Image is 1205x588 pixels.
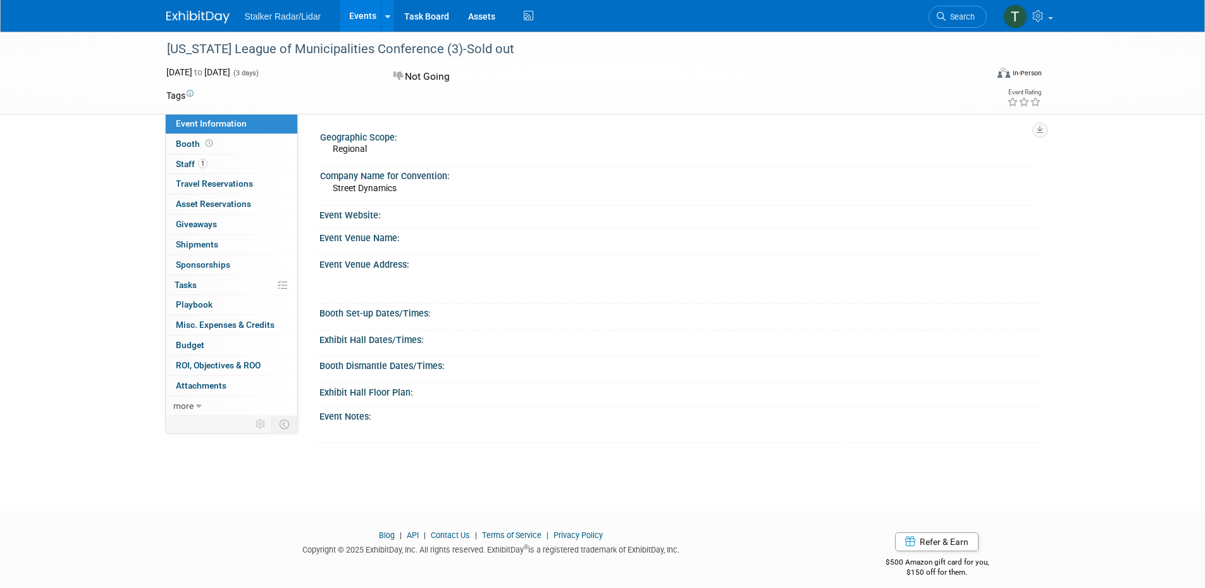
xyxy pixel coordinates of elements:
[176,159,207,169] span: Staff
[166,376,297,396] a: Attachments
[192,67,204,77] span: to
[166,541,817,556] div: Copyright © 2025 ExhibitDay, Inc. All rights reserved. ExhibitDay is a registered trademark of Ex...
[166,315,297,335] a: Misc. Expenses & Credits
[895,532,979,551] a: Refer & Earn
[176,239,218,249] span: Shipments
[319,228,1039,244] div: Event Venue Name:
[946,12,975,22] span: Search
[163,38,968,61] div: [US_STATE] League of Municipalities Conference (3)-Sold out
[524,544,528,551] sup: ®
[166,235,297,254] a: Shipments
[232,69,259,77] span: (3 days)
[320,128,1034,144] div: Geographic Scope:
[173,401,194,411] span: more
[835,567,1039,578] div: $150 off for them.
[320,166,1034,182] div: Company Name for Convention:
[319,407,1039,423] div: Event Notes:
[198,159,207,168] span: 1
[176,299,213,310] span: Playbook
[176,139,215,149] span: Booth
[176,260,230,270] span: Sponsorships
[176,118,247,128] span: Event Information
[166,335,297,355] a: Budget
[176,178,253,189] span: Travel Reservations
[929,6,987,28] a: Search
[166,194,297,214] a: Asset Reservations
[319,356,1039,372] div: Booth Dismantle Dates/Times:
[176,360,261,370] span: ROI, Objectives & ROO
[166,11,230,23] img: ExhibitDay
[176,199,251,209] span: Asset Reservations
[245,11,321,22] span: Stalker Radar/Lidar
[333,144,367,154] span: Regional
[203,139,215,148] span: Booth not reserved yet
[912,66,1042,85] div: Event Format
[176,380,226,391] span: Attachments
[166,356,297,375] a: ROI, Objectives & ROO
[379,530,395,540] a: Blog
[998,68,1010,78] img: Format-Inperson.png
[397,530,405,540] span: |
[319,304,1039,320] div: Booth Set-up Dates/Times:
[1003,4,1027,28] img: Thomas Kenia
[553,530,603,540] a: Privacy Policy
[176,340,204,350] span: Budget
[166,255,297,275] a: Sponsorships
[1012,68,1042,78] div: In-Person
[472,530,480,540] span: |
[175,280,197,290] span: Tasks
[333,183,397,193] span: Street Dynamics
[319,255,1039,271] div: Event Venue Address:
[176,320,275,330] span: Misc. Expenses & Credits
[407,530,419,540] a: API
[166,154,297,174] a: Staff1
[319,206,1039,222] div: Event Website:
[390,66,669,88] div: Not Going
[166,134,297,154] a: Booth
[835,549,1039,578] div: $500 Amazon gift card for you,
[250,416,272,432] td: Personalize Event Tab Strip
[421,530,429,540] span: |
[1007,89,1041,96] div: Event Rating
[166,295,297,315] a: Playbook
[166,114,297,134] a: Event Information
[166,275,297,295] a: Tasks
[166,89,194,102] td: Tags
[271,416,297,432] td: Toggle Event Tabs
[319,330,1039,346] div: Exhibit Hall Dates/Times:
[166,215,297,234] a: Giveaways
[431,530,470,540] a: Contact Us
[543,530,552,540] span: |
[166,396,297,416] a: more
[319,383,1039,399] div: Exhibit Hall Floor Plan:
[166,174,297,194] a: Travel Reservations
[176,219,217,229] span: Giveaways
[166,67,230,77] span: [DATE] [DATE]
[482,530,541,540] a: Terms of Service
